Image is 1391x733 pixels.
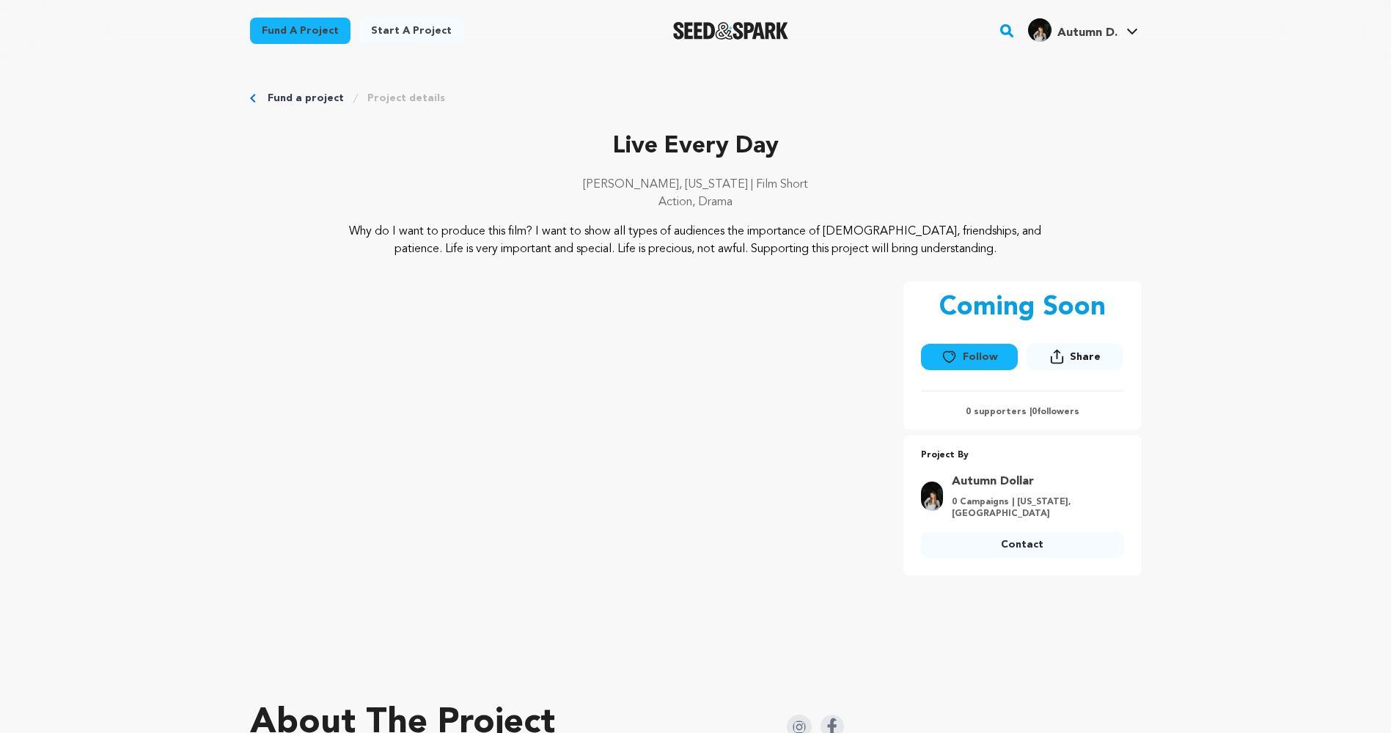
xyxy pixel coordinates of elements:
a: Fund a project [250,18,350,44]
a: Start a project [359,18,463,44]
a: Goto Autumn Dollar profile [952,473,1115,490]
img: Seed&Spark Logo Dark Mode [673,22,788,40]
a: Fund a project [268,91,344,106]
span: 0 [1032,408,1037,416]
p: Coming Soon [939,293,1106,323]
p: 0 supporters | followers [921,406,1124,418]
p: Project By [921,447,1124,464]
a: Seed&Spark Homepage [673,22,788,40]
div: Autumn D.'s Profile [1028,18,1117,42]
p: Why do I want to produce this film? I want to show all types of audiences the importance of [DEMO... [339,223,1052,258]
img: cdcc7e1b23d45531.jpg [1028,18,1051,42]
img: cdcc7e1b23d45531.jpg [921,482,943,511]
p: Live Every Day [250,129,1142,164]
p: [PERSON_NAME], [US_STATE] | Film Short [250,176,1142,194]
span: Share [1027,343,1123,376]
p: Action, Drama [250,194,1142,211]
a: Project details [367,91,445,106]
p: 0 Campaigns | [US_STATE], [GEOGRAPHIC_DATA] [952,496,1115,520]
span: Autumn D. [1057,27,1117,39]
div: Breadcrumb [250,91,1142,106]
span: Share [1070,350,1101,364]
button: Follow [921,344,1018,370]
a: Autumn D.'s Profile [1025,15,1141,42]
a: Contact [921,531,1124,558]
span: Autumn D.'s Profile [1025,15,1141,46]
button: Share [1027,343,1123,370]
